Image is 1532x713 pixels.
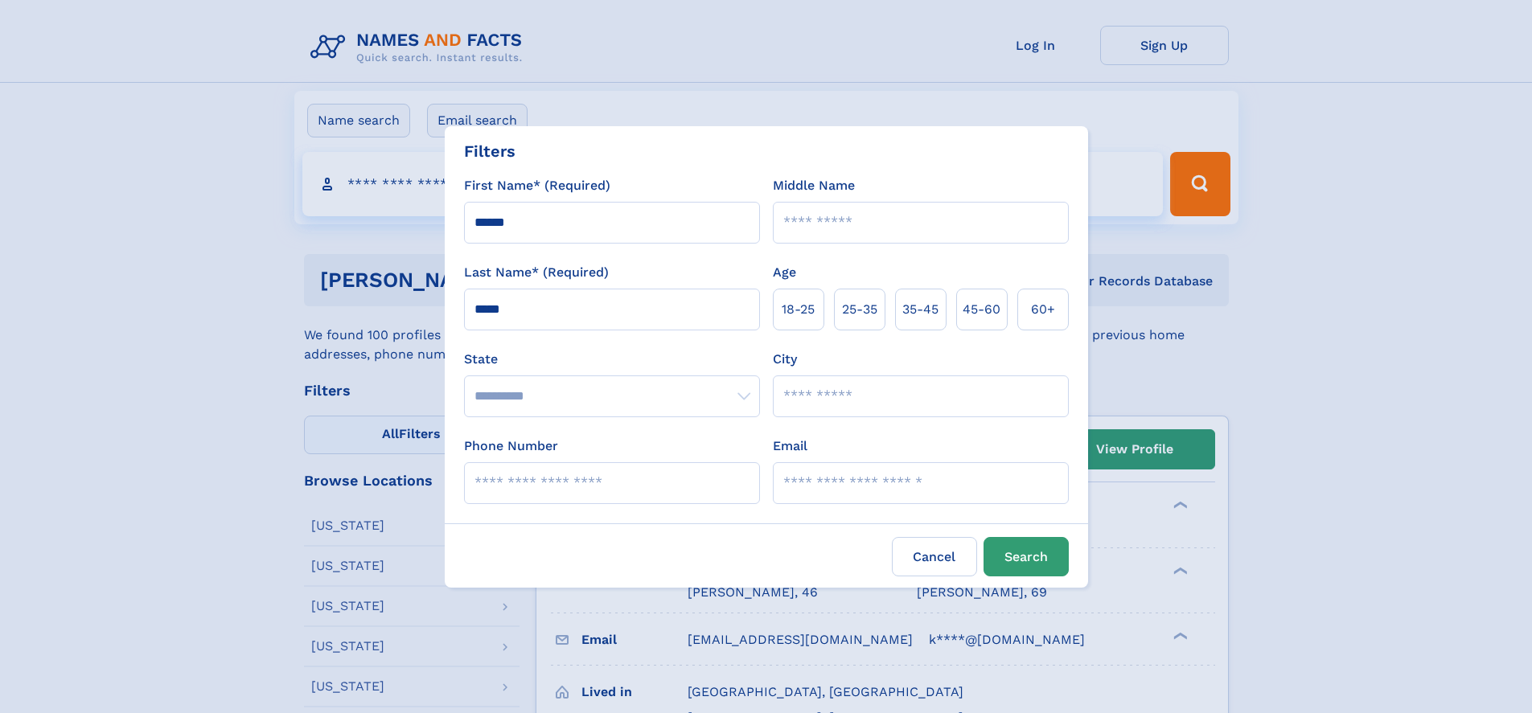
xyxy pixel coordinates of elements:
label: Last Name* (Required) [464,263,609,282]
span: 35‑45 [902,300,939,319]
span: 18‑25 [782,300,815,319]
div: Filters [464,139,515,163]
span: 60+ [1031,300,1055,319]
label: Age [773,263,796,282]
label: Middle Name [773,176,855,195]
span: 25‑35 [842,300,877,319]
label: First Name* (Required) [464,176,610,195]
label: Email [773,436,807,456]
button: Search [984,537,1069,576]
label: Phone Number [464,436,558,456]
label: State [464,350,760,369]
span: 45‑60 [963,300,1000,319]
label: Cancel [892,537,977,576]
label: City [773,350,797,369]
